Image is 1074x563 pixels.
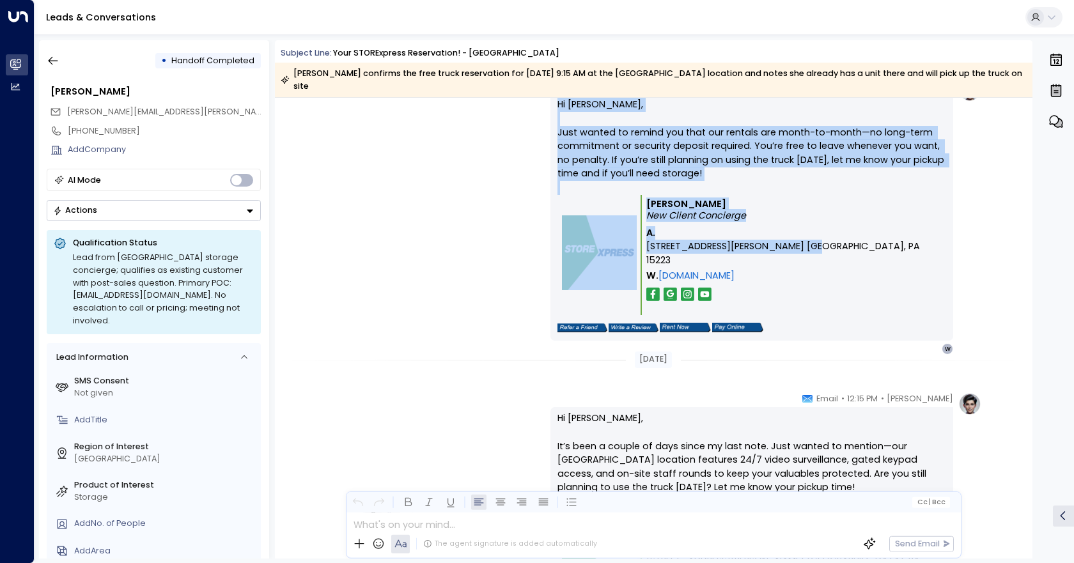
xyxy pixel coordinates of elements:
[658,269,735,283] a: [DOMAIN_NAME]
[350,495,366,511] button: Undo
[74,479,256,491] label: Product of Interest
[609,323,658,332] img: storexpress_write.png
[73,237,254,249] p: Qualification Status
[74,453,256,465] div: [GEOGRAPHIC_DATA]
[646,226,655,240] span: A.
[171,55,254,66] span: Handoff Completed
[74,518,256,530] div: AddNo. of People
[912,497,950,507] button: Cc|Bcc
[646,288,660,301] img: storexpres_fb.png
[929,498,931,506] span: |
[681,288,694,301] img: storexpress_insta.png
[68,174,101,187] div: AI Mode
[47,200,261,221] div: Button group with a nested menu
[712,323,763,332] img: storexpress_pay.png
[698,288,712,301] img: storexpress_yt.png
[52,351,128,364] div: Lead Information
[47,200,261,221] button: Actions
[557,98,946,194] p: Hi [PERSON_NAME], Just wanted to remind you that our rentals are month-to-month—no long-term comm...
[74,545,256,557] div: AddArea
[74,387,256,399] div: Not given
[161,50,167,71] div: •
[333,47,559,59] div: Your STORExpress Reservation! - [GEOGRAPHIC_DATA]
[646,209,746,222] i: New Client Concierge
[917,498,946,506] span: Cc Bcc
[281,47,332,58] span: Subject Line:
[51,85,261,99] div: [PERSON_NAME]
[958,392,981,415] img: profile-logo.png
[881,392,884,405] span: •
[646,240,942,267] span: [STREET_ADDRESS][PERSON_NAME] [GEOGRAPHIC_DATA], PA 15223
[646,197,726,210] b: [PERSON_NAME]
[557,323,607,332] img: storexpress_refer.png
[67,106,261,118] span: Warren.Susan.41822@gmail.com
[371,495,387,511] button: Redo
[660,323,711,332] img: storexpress_rent.png
[281,67,1025,93] div: [PERSON_NAME] confirms the free truck reservation for [DATE] 9:15 AM at the [GEOGRAPHIC_DATA] loc...
[73,251,254,327] div: Lead from [GEOGRAPHIC_DATA] storage concierge; qualifies as existing customer with post-sales que...
[74,375,256,387] label: SMS Consent
[635,351,672,368] div: [DATE]
[664,288,677,301] img: storexpress_google.png
[67,106,338,117] span: [PERSON_NAME][EMAIL_ADDRESS][PERSON_NAME][DOMAIN_NAME]
[847,392,878,405] span: 12:15 PM
[68,144,261,156] div: AddCompany
[68,125,261,137] div: [PHONE_NUMBER]
[816,392,838,405] span: Email
[841,392,844,405] span: •
[74,441,256,453] label: Region of Interest
[74,491,256,504] div: Storage
[557,412,946,508] p: Hi [PERSON_NAME], It’s been a couple of days since my last note. Just wanted to mention—our [GEOG...
[887,392,953,405] span: [PERSON_NAME]
[562,215,637,290] img: storexpress_logo.png
[53,205,97,215] div: Actions
[74,414,256,426] div: AddTitle
[423,539,597,549] div: The agent signature is added automatically
[46,11,156,24] a: Leads & Conversations
[646,269,658,283] span: W.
